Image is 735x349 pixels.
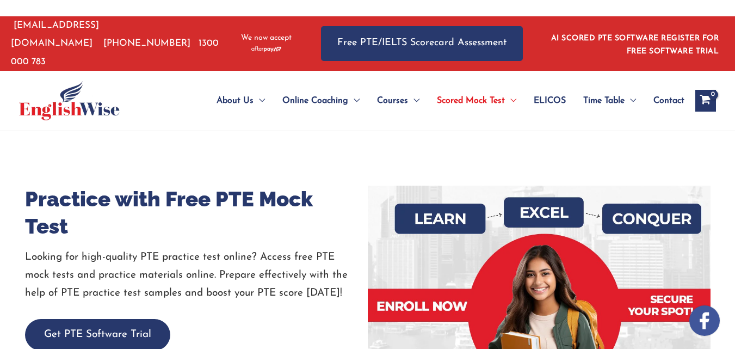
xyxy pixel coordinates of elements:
span: Time Table [583,82,625,120]
a: [EMAIL_ADDRESS][DOMAIN_NAME] [11,21,99,48]
a: Scored Mock TestMenu Toggle [428,82,525,120]
span: Contact [653,82,684,120]
span: ELICOS [534,82,566,120]
p: Looking for high-quality PTE practice test online? Access free PTE mock tests and practice materi... [25,248,368,303]
span: Menu Toggle [625,82,636,120]
img: white-facebook.png [689,305,720,336]
img: Afterpay-Logo [251,46,281,52]
span: Online Coaching [282,82,348,120]
a: AI SCORED PTE SOFTWARE REGISTER FOR FREE SOFTWARE TRIAL [551,34,719,56]
a: [PHONE_NUMBER] [103,39,190,48]
span: Menu Toggle [505,82,516,120]
a: CoursesMenu Toggle [368,82,428,120]
span: Scored Mock Test [437,82,505,120]
span: We now accept [241,33,292,44]
a: Get PTE Software Trial [25,329,170,340]
span: About Us [217,82,254,120]
a: Time TableMenu Toggle [575,82,645,120]
a: Online CoachingMenu Toggle [274,82,368,120]
span: Menu Toggle [254,82,265,120]
a: ELICOS [525,82,575,120]
a: View Shopping Cart, empty [695,90,716,112]
span: Menu Toggle [348,82,360,120]
h1: Practice with Free PTE Mock Test [25,186,368,240]
span: Courses [377,82,408,120]
a: About UsMenu Toggle [208,82,274,120]
span: Menu Toggle [408,82,419,120]
a: Free PTE/IELTS Scorecard Assessment [321,26,523,60]
a: Contact [645,82,684,120]
aside: Header Widget 1 [545,26,724,61]
nav: Site Navigation: Main Menu [190,82,684,120]
a: 1300 000 783 [11,39,219,66]
img: cropped-ew-logo [19,81,120,120]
